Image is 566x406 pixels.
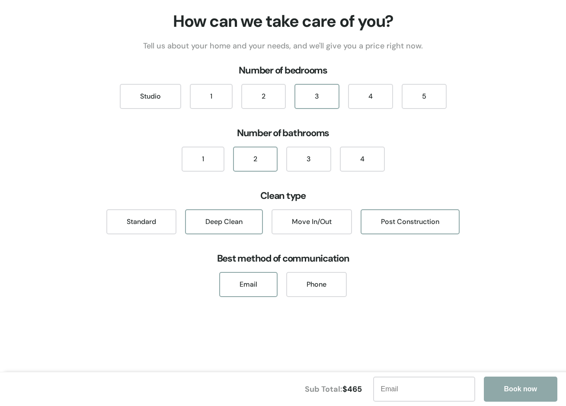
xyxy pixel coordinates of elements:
[286,272,347,297] div: Phone
[272,209,352,234] div: Move In/Out
[305,384,369,394] div: Sub Total:
[185,209,263,234] div: Deep Clean
[340,147,385,172] div: 4
[342,384,362,394] span: $ 465
[106,209,176,234] div: Standard
[484,377,557,402] button: Book now
[402,84,447,109] div: 5
[241,84,286,109] div: 2
[233,147,278,172] div: 2
[373,377,475,402] input: Email
[182,147,224,172] div: 1
[219,272,278,297] div: Email
[286,147,331,172] div: 3
[361,209,460,234] div: Post Construction
[120,84,181,109] div: Studio
[294,84,339,109] div: 3
[348,84,393,109] div: 4
[190,84,233,109] div: 1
